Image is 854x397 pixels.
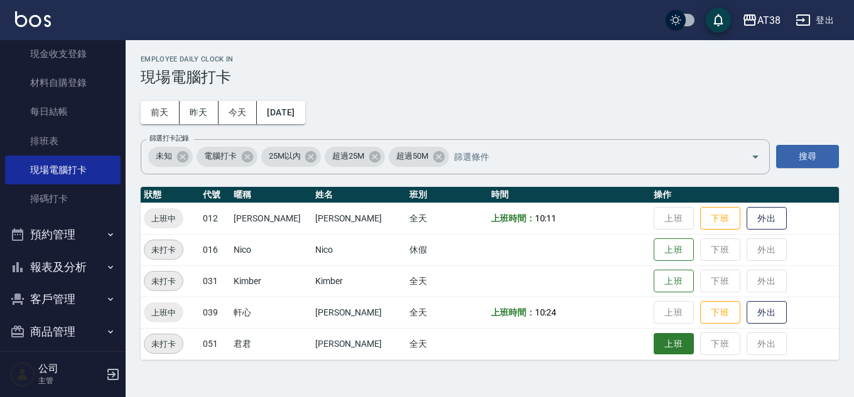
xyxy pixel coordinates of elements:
[312,297,407,328] td: [PERSON_NAME]
[745,147,765,167] button: Open
[535,307,557,317] span: 10:24
[219,101,257,124] button: 今天
[230,328,311,359] td: 君君
[144,337,183,351] span: 未打卡
[5,97,121,126] a: 每日結帳
[312,265,407,297] td: Kimber
[5,218,121,251] button: 預約管理
[141,55,839,63] h2: Employee Daily Clock In
[5,127,121,156] a: 排班表
[144,306,183,319] span: 上班中
[230,265,311,297] td: Kimber
[5,283,121,315] button: 客戶管理
[200,328,230,359] td: 051
[180,101,219,124] button: 昨天
[312,328,407,359] td: [PERSON_NAME]
[406,187,487,203] th: 班別
[144,243,183,257] span: 未打卡
[10,362,35,387] img: Person
[5,251,121,283] button: 報表及分析
[149,134,189,143] label: 篩選打卡記錄
[257,101,305,124] button: [DATE]
[700,207,740,230] button: 下班
[200,234,230,265] td: 016
[312,203,407,234] td: [PERSON_NAME]
[200,187,230,203] th: 代號
[406,234,487,265] td: 休假
[654,270,694,293] button: 上班
[38,375,102,386] p: 主管
[230,234,311,265] td: Nico
[389,150,436,162] span: 超過50M
[144,212,183,225] span: 上班中
[5,156,121,184] a: 現場電腦打卡
[491,307,535,317] b: 上班時間：
[141,68,839,86] h3: 現場電腦打卡
[15,11,51,27] img: Logo
[654,333,694,355] button: 上班
[535,213,557,223] span: 10:11
[654,238,694,262] button: 上班
[700,301,740,324] button: 下班
[747,301,787,324] button: 外出
[406,203,487,234] td: 全天
[38,363,102,375] h5: 公司
[389,147,449,167] div: 超過50M
[451,146,729,167] input: 篩選條件
[200,265,230,297] td: 031
[406,265,487,297] td: 全天
[5,40,121,68] a: 現金收支登錄
[325,147,385,167] div: 超過25M
[747,207,787,230] button: 外出
[230,297,311,328] td: 軒心
[197,147,257,167] div: 電腦打卡
[737,8,786,33] button: AT38
[5,315,121,348] button: 商品管理
[491,213,535,223] b: 上班時間：
[325,150,372,162] span: 超過25M
[406,297,487,328] td: 全天
[141,187,200,203] th: 狀態
[261,147,322,167] div: 25M以內
[5,184,121,213] a: 掃碼打卡
[200,203,230,234] td: 012
[197,150,244,162] span: 電腦打卡
[406,328,487,359] td: 全天
[230,187,311,203] th: 暱稱
[651,187,839,203] th: 操作
[488,187,651,203] th: 時間
[148,147,193,167] div: 未知
[5,347,121,380] button: 行銷工具
[312,234,407,265] td: Nico
[706,8,731,33] button: save
[5,68,121,97] a: 材料自購登錄
[791,9,839,32] button: 登出
[312,187,407,203] th: 姓名
[776,145,839,168] button: 搜尋
[200,297,230,328] td: 039
[230,203,311,234] td: [PERSON_NAME]
[148,150,180,162] span: 未知
[144,275,183,288] span: 未打卡
[757,13,781,28] div: AT38
[141,101,180,124] button: 前天
[261,150,308,162] span: 25M以內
